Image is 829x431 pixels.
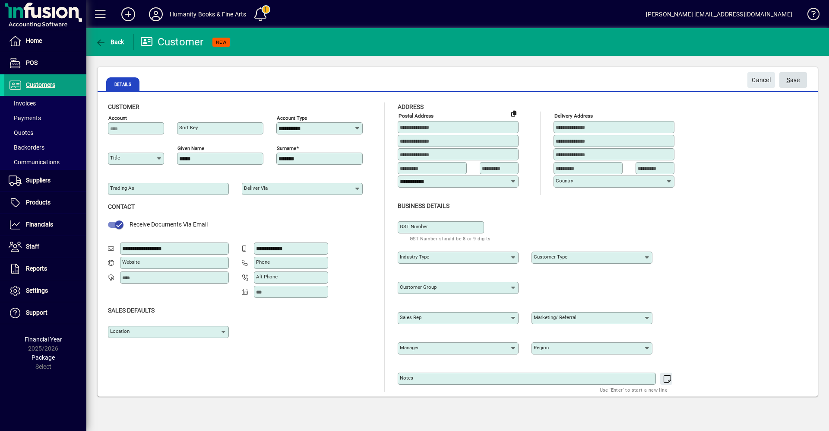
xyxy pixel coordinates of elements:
[256,274,278,280] mat-label: Alt Phone
[534,314,576,320] mat-label: Marketing/ Referral
[556,178,573,184] mat-label: Country
[9,115,41,121] span: Payments
[106,77,139,91] span: Details
[26,309,47,316] span: Support
[179,125,198,131] mat-label: Sort key
[4,125,86,140] a: Quotes
[108,307,155,314] span: Sales defaults
[4,258,86,280] a: Reports
[398,202,449,209] span: Business details
[4,30,86,52] a: Home
[4,236,86,258] a: Staff
[114,6,142,22] button: Add
[801,2,818,30] a: Knowledge Base
[26,199,51,206] span: Products
[398,103,424,110] span: Address
[752,73,771,87] span: Cancel
[216,39,227,45] span: NEW
[400,254,429,260] mat-label: Industry type
[26,265,47,272] span: Reports
[26,221,53,228] span: Financials
[95,38,124,45] span: Back
[93,34,127,50] button: Back
[26,37,42,44] span: Home
[400,314,421,320] mat-label: Sales rep
[4,170,86,192] a: Suppliers
[9,159,60,166] span: Communications
[140,35,204,49] div: Customer
[130,221,208,228] span: Receive Documents Via Email
[4,302,86,324] a: Support
[177,145,204,151] mat-label: Given name
[25,336,62,343] span: Financial Year
[9,100,36,107] span: Invoices
[787,73,800,87] span: ave
[4,96,86,111] a: Invoices
[400,223,428,230] mat-label: GST Number
[400,375,413,381] mat-label: Notes
[108,203,135,210] span: Contact
[600,385,668,395] mat-hint: Use 'Enter' to start a new line
[26,243,39,250] span: Staff
[122,259,140,265] mat-label: Website
[4,155,86,169] a: Communications
[9,129,33,136] span: Quotes
[747,72,775,88] button: Cancel
[86,34,134,50] app-page-header-button: Back
[110,328,130,334] mat-label: Location
[108,103,139,110] span: Customer
[507,106,521,120] button: Copy to Delivery address
[26,81,55,88] span: Customers
[277,145,296,151] mat-label: Surname
[534,345,549,351] mat-label: Region
[646,7,792,21] div: [PERSON_NAME] [EMAIL_ADDRESS][DOMAIN_NAME]
[256,259,270,265] mat-label: Phone
[534,254,567,260] mat-label: Customer type
[26,287,48,294] span: Settings
[4,140,86,155] a: Backorders
[4,280,86,302] a: Settings
[32,354,55,361] span: Package
[4,192,86,214] a: Products
[277,115,307,121] mat-label: Account Type
[410,233,491,243] mat-hint: GST Number should be 8 or 9 digits
[4,214,86,236] a: Financials
[110,185,134,191] mat-label: Trading as
[244,185,268,191] mat-label: Deliver via
[170,7,247,21] div: Humanity Books & Fine Arts
[9,144,44,151] span: Backorders
[26,177,51,184] span: Suppliers
[779,72,807,88] button: Save
[400,284,437,290] mat-label: Customer group
[400,345,419,351] mat-label: Manager
[787,77,790,83] span: S
[108,115,127,121] mat-label: Account
[26,59,38,66] span: POS
[142,6,170,22] button: Profile
[110,155,120,161] mat-label: Title
[4,111,86,125] a: Payments
[4,52,86,74] a: POS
